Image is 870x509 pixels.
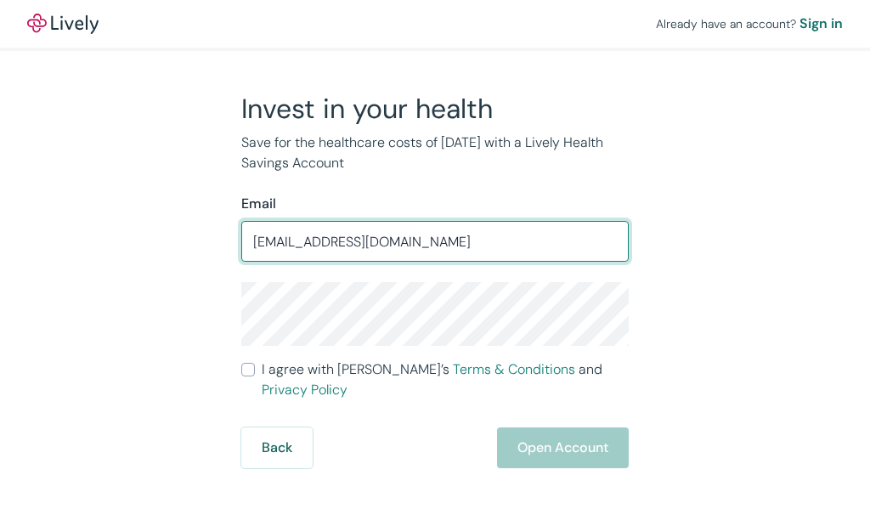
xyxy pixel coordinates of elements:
[262,381,347,399] a: Privacy Policy
[656,14,843,34] div: Already have an account?
[453,360,575,378] a: Terms & Conditions
[262,359,629,400] span: I agree with [PERSON_NAME]’s and
[799,14,843,34] a: Sign in
[241,133,629,173] p: Save for the healthcare costs of [DATE] with a Lively Health Savings Account
[27,14,99,34] img: Lively
[241,194,276,214] label: Email
[241,92,629,126] h2: Invest in your health
[241,427,313,468] button: Back
[27,14,99,34] a: LivelyLively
